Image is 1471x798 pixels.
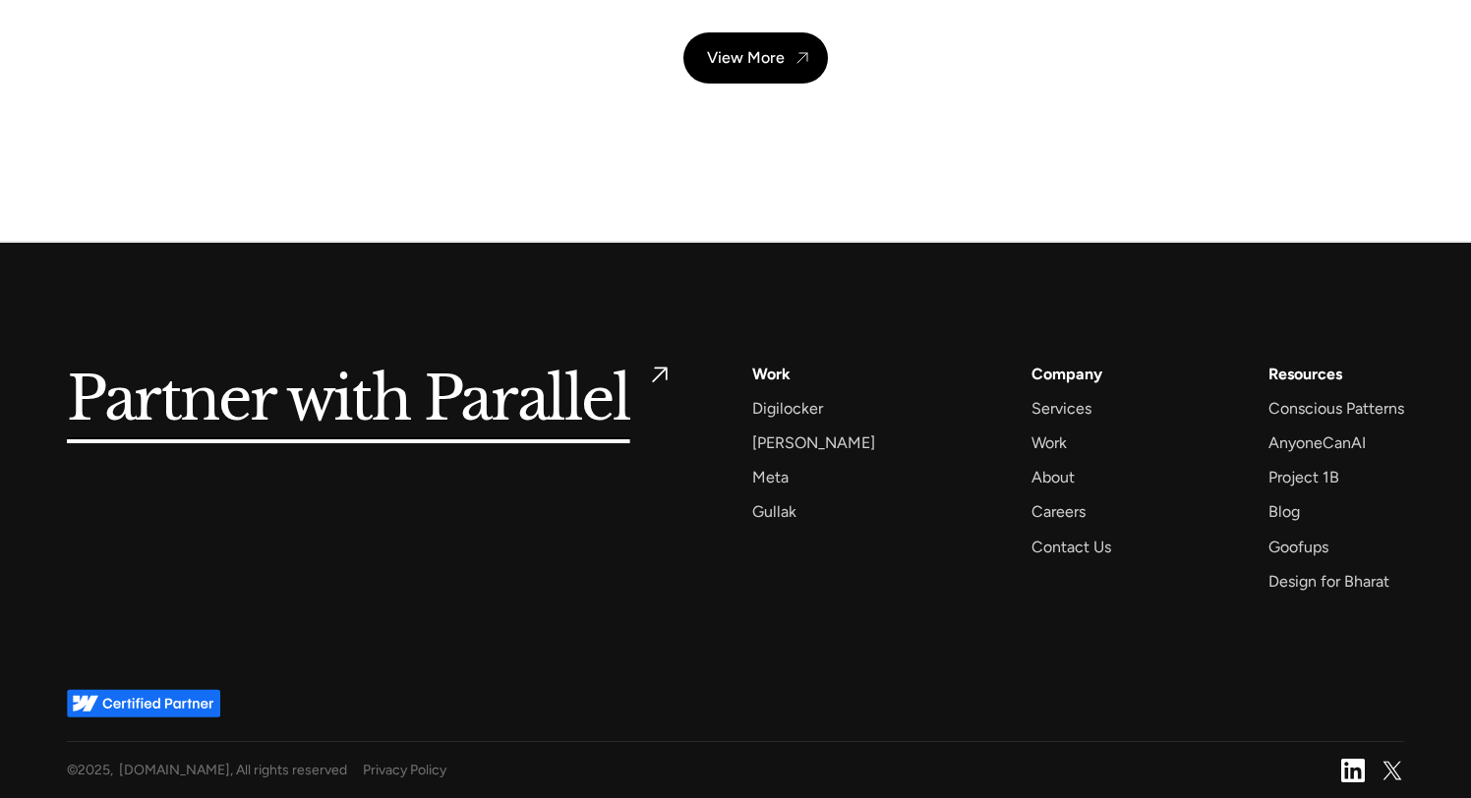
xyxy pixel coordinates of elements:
[67,361,674,440] a: Partner with Parallel
[1268,429,1366,456] a: AnyoneCanAI
[752,498,796,525] a: Gullak
[1268,361,1342,387] div: Resources
[752,395,823,422] a: Digilocker
[1031,395,1091,422] a: Services
[1031,464,1075,490] a: About
[78,762,110,778] span: 2025
[1031,429,1067,456] a: Work
[363,758,1325,782] a: Privacy Policy
[752,429,875,456] a: [PERSON_NAME]
[1031,361,1102,387] a: Company
[1268,498,1300,525] a: Blog
[1268,395,1404,422] a: Conscious Patterns
[752,361,791,387] a: Work
[1268,568,1389,595] a: Design for Bharat
[1031,534,1111,560] a: Contact Us
[1268,464,1339,490] a: Project 1B
[67,361,630,440] h5: Partner with Parallel
[67,758,347,782] div: © , [DOMAIN_NAME], All rights reserved
[752,464,789,490] a: Meta
[1268,534,1328,560] a: Goofups
[1031,498,1086,525] a: Careers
